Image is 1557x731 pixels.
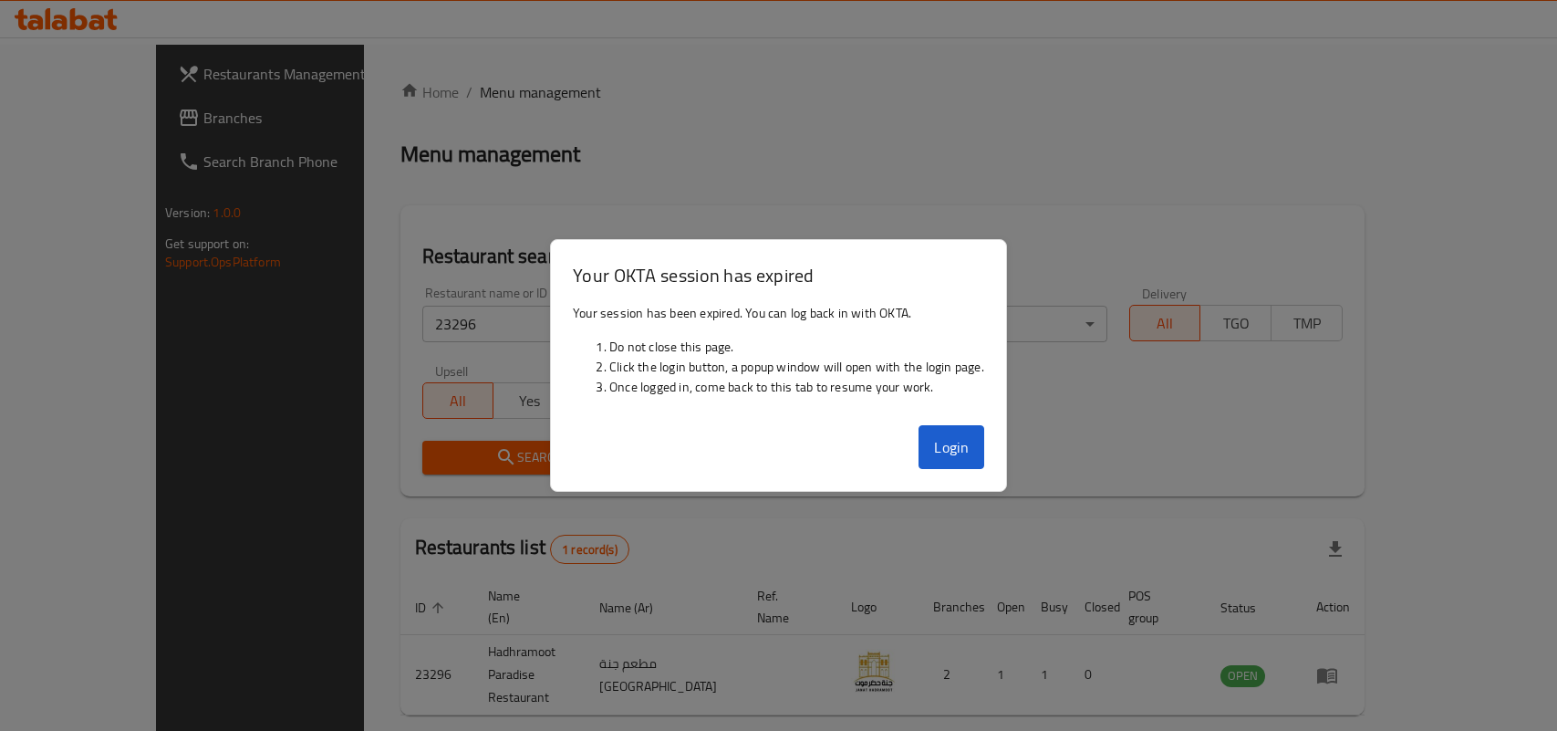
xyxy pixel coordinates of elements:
[573,262,984,288] h3: Your OKTA session has expired
[609,337,984,357] li: Do not close this page.
[609,357,984,377] li: Click the login button, a popup window will open with the login page.
[919,425,984,469] button: Login
[609,377,984,397] li: Once logged in, come back to this tab to resume your work.
[551,296,1006,418] div: Your session has been expired. You can log back in with OKTA.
